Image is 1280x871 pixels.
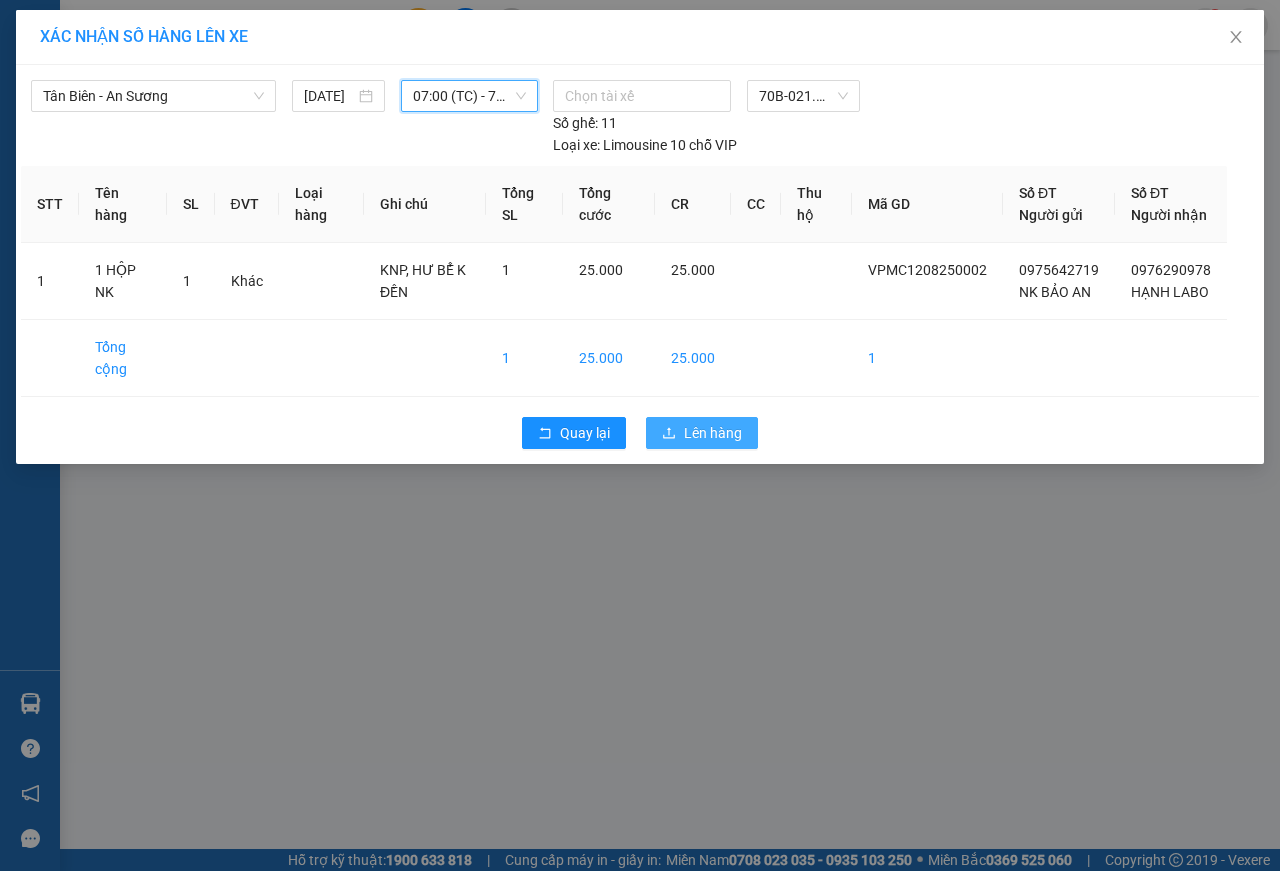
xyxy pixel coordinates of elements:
button: rollbackQuay lại [522,417,626,449]
span: 0976290978 [1131,262,1211,278]
td: Tổng cộng [79,320,167,397]
span: ----------------------------------------- [54,108,245,124]
span: Người gửi [1019,207,1083,223]
span: Hotline: 19001152 [158,89,245,101]
span: 0975642719 [1019,262,1099,278]
th: Mã GD [852,166,1003,243]
span: KNP, HƯ BỂ K ĐỀN [380,262,466,300]
td: 1 [852,320,1003,397]
th: Tên hàng [79,166,167,243]
button: uploadLên hàng [646,417,758,449]
th: STT [21,166,79,243]
span: [PERSON_NAME]: [6,129,212,141]
td: 1 [486,320,563,397]
input: 12/08/2025 [304,85,355,107]
img: logo [7,12,96,100]
span: Số ghế: [553,112,598,134]
div: 11 [553,112,617,134]
th: Tổng SL [486,166,563,243]
span: 25.000 [671,262,715,278]
td: Khác [215,243,279,320]
td: 1 HỘP NK [79,243,167,320]
th: Ghi chú [364,166,486,243]
span: In ngày: [6,145,122,157]
span: 70B-021.13 [759,81,848,111]
span: 25.000 [579,262,623,278]
span: XÁC NHẬN SỐ HÀNG LÊN XE [40,27,248,46]
span: close [1228,29,1244,45]
span: Người nhận [1131,207,1207,223]
th: CR [655,166,731,243]
td: 25.000 [563,320,655,397]
span: NK BẢO AN [1019,284,1091,300]
td: 1 [21,243,79,320]
td: 25.000 [655,320,731,397]
th: CC [731,166,781,243]
th: ĐVT [215,166,279,243]
span: VPMC1208250002 [100,127,213,142]
span: Số ĐT [1131,185,1169,201]
span: Loại xe: [553,134,600,156]
strong: ĐỒNG PHƯỚC [158,11,274,28]
span: Bến xe [GEOGRAPHIC_DATA] [158,32,269,57]
th: SL [167,166,215,243]
span: 1 [183,273,191,289]
div: Limousine 10 chỗ VIP [553,134,737,156]
span: Tân Biên - An Sương [43,81,264,111]
span: 01 Võ Văn Truyện, KP.1, Phường 2 [158,60,275,85]
span: rollback [538,426,552,442]
button: Close [1208,10,1264,66]
span: Lên hàng [684,422,742,444]
span: upload [662,426,676,442]
span: 06:33:32 [DATE] [44,145,122,157]
span: VPMC1208250002 [868,262,987,278]
th: Loại hàng [279,166,364,243]
span: 1 [502,262,510,278]
span: Số ĐT [1019,185,1057,201]
th: Thu hộ [781,166,852,243]
th: Tổng cước [563,166,655,243]
span: HẠNH LABO [1131,284,1209,300]
span: Quay lại [560,422,610,444]
span: 07:00 (TC) - 70B-021.13 [413,81,525,111]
